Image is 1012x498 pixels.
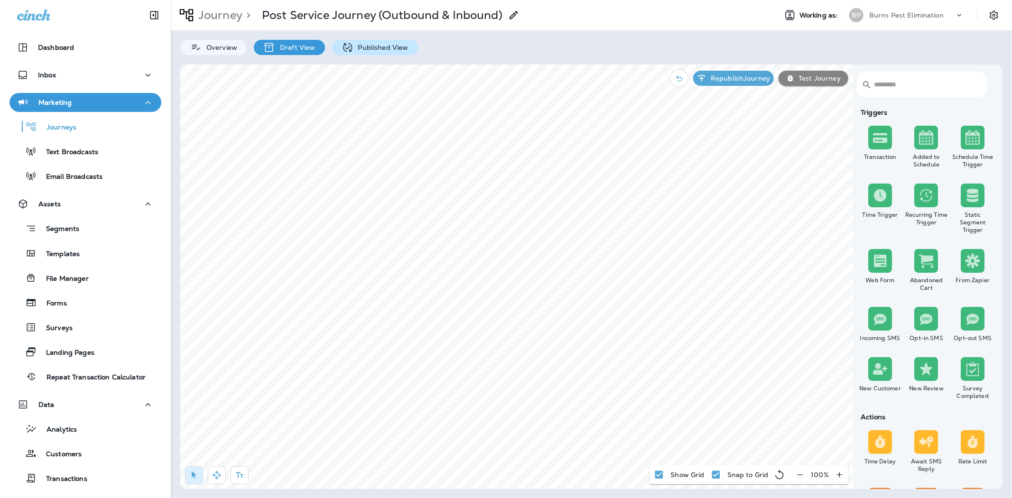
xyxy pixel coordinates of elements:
div: From Zapier [951,277,994,284]
button: Journeys [9,117,161,137]
p: Republish Journey [707,74,770,82]
button: Surveys [9,317,161,337]
p: Marketing [38,99,72,106]
div: Recurring Time Trigger [905,211,948,226]
button: Test Journey [779,71,848,86]
div: Triggers [857,109,996,116]
button: RepublishJourney [693,71,774,86]
p: Transactions [37,475,87,484]
div: Transaction [859,153,901,161]
p: Dashboard [38,44,74,51]
p: Burns Pest Elimination [869,11,944,19]
div: Opt-out SMS [951,334,994,342]
button: Segments [9,218,161,239]
div: BP [849,8,863,22]
button: File Manager [9,268,161,288]
button: Forms [9,293,161,313]
p: Assets [38,200,61,208]
p: Customers [37,450,82,459]
p: File Manager [37,275,89,284]
div: Incoming SMS [859,334,901,342]
button: Dashboard [9,38,161,57]
div: Survey Completed [951,385,994,400]
div: Static Segment Trigger [951,211,994,234]
button: Inbox [9,65,161,84]
button: Landing Pages [9,342,161,362]
p: Post Service Journey (Outbound & Inbound) [262,8,502,22]
button: Templates [9,243,161,263]
div: Time Delay [859,458,901,465]
button: Marketing [9,93,161,112]
p: Templates [37,250,80,259]
div: Web Form [859,277,901,284]
button: Settings [985,7,1003,24]
button: Email Broadcasts [9,166,161,186]
button: Analytics [9,419,161,439]
p: Text Broadcasts [37,148,98,157]
button: Data [9,395,161,414]
p: Forms [37,299,67,308]
p: Snap to Grid [727,471,769,479]
button: Customers [9,443,161,463]
button: Collapse Sidebar [141,6,167,25]
p: Data [38,401,55,408]
p: Surveys [37,324,73,333]
p: Segments [37,225,79,234]
button: Transactions [9,468,161,488]
span: Working as: [799,11,840,19]
div: Time Trigger [859,211,901,219]
p: Overview [202,44,237,51]
p: Email Broadcasts [37,173,102,182]
p: Show Grid [670,471,704,479]
p: 100 % [811,471,829,479]
div: Abandoned Cart [905,277,948,292]
button: Repeat Transaction Calculator [9,367,161,387]
p: Draft View [275,44,315,51]
div: Schedule Time Trigger [951,153,994,168]
div: Await SMS Reply [905,458,948,473]
div: Rate Limit [951,458,994,465]
div: New Customer [859,385,901,392]
p: Inbox [38,71,56,79]
p: Journeys [37,123,76,132]
div: New Review [905,385,948,392]
button: Assets [9,194,161,213]
div: Added to Schedule [905,153,948,168]
p: Published View [353,44,409,51]
button: Text Broadcasts [9,141,161,161]
p: Repeat Transaction Calculator [37,373,146,382]
p: Landing Pages [37,349,94,358]
p: Analytics [37,425,77,434]
div: Opt-in SMS [905,334,948,342]
p: > [242,8,251,22]
p: Test Journey [795,74,841,82]
p: Journey [195,8,242,22]
div: Actions [857,413,996,421]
